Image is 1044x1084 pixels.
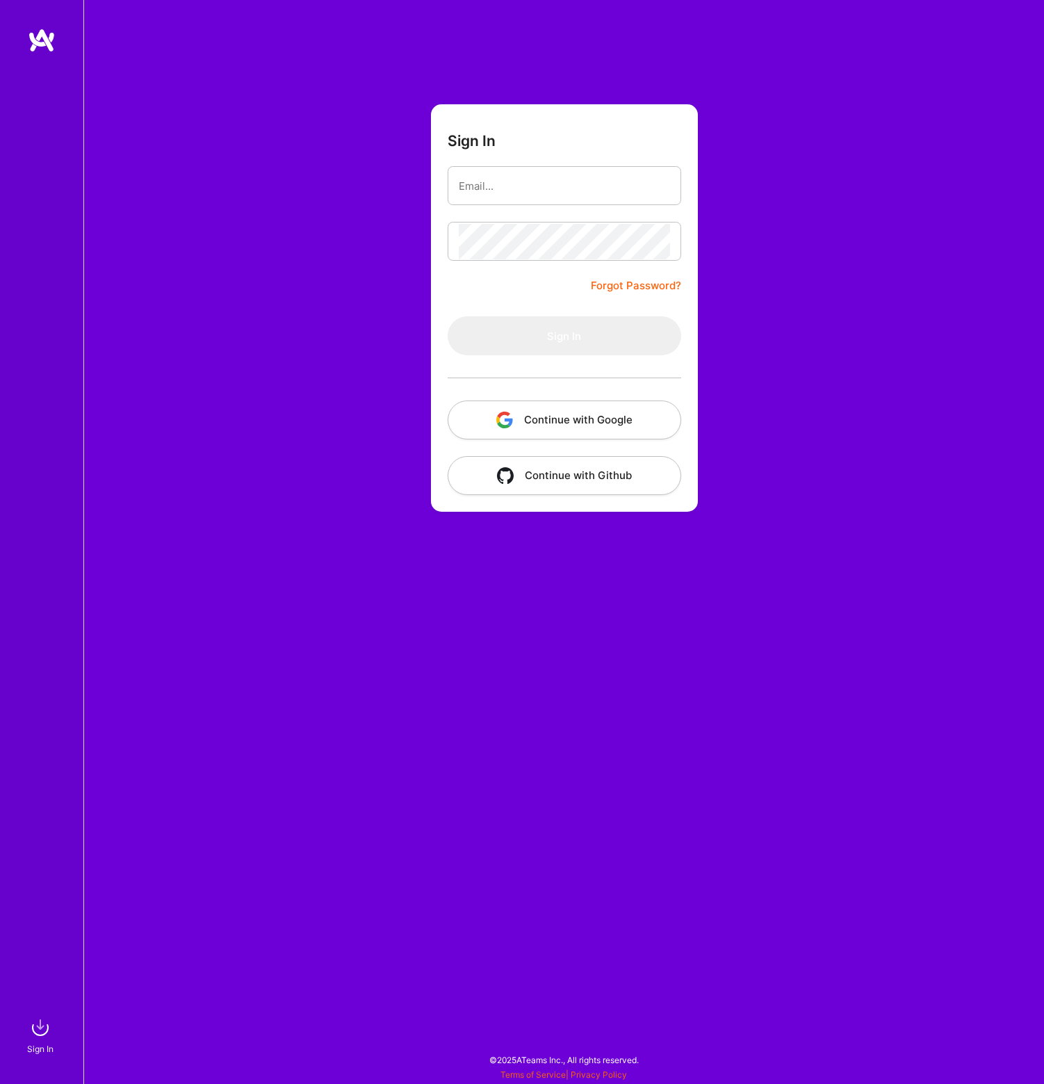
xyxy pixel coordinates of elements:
[459,168,670,204] input: Email...
[500,1069,566,1080] a: Terms of Service
[29,1014,54,1056] a: sign inSign In
[591,277,681,294] a: Forgot Password?
[448,401,681,439] button: Continue with Google
[448,316,681,355] button: Sign In
[83,1042,1044,1077] div: © 2025 ATeams Inc., All rights reserved.
[27,1042,54,1056] div: Sign In
[448,456,681,495] button: Continue with Github
[28,28,56,53] img: logo
[500,1069,627,1080] span: |
[571,1069,627,1080] a: Privacy Policy
[497,467,514,484] img: icon
[26,1014,54,1042] img: sign in
[448,132,496,149] h3: Sign In
[496,412,513,428] img: icon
